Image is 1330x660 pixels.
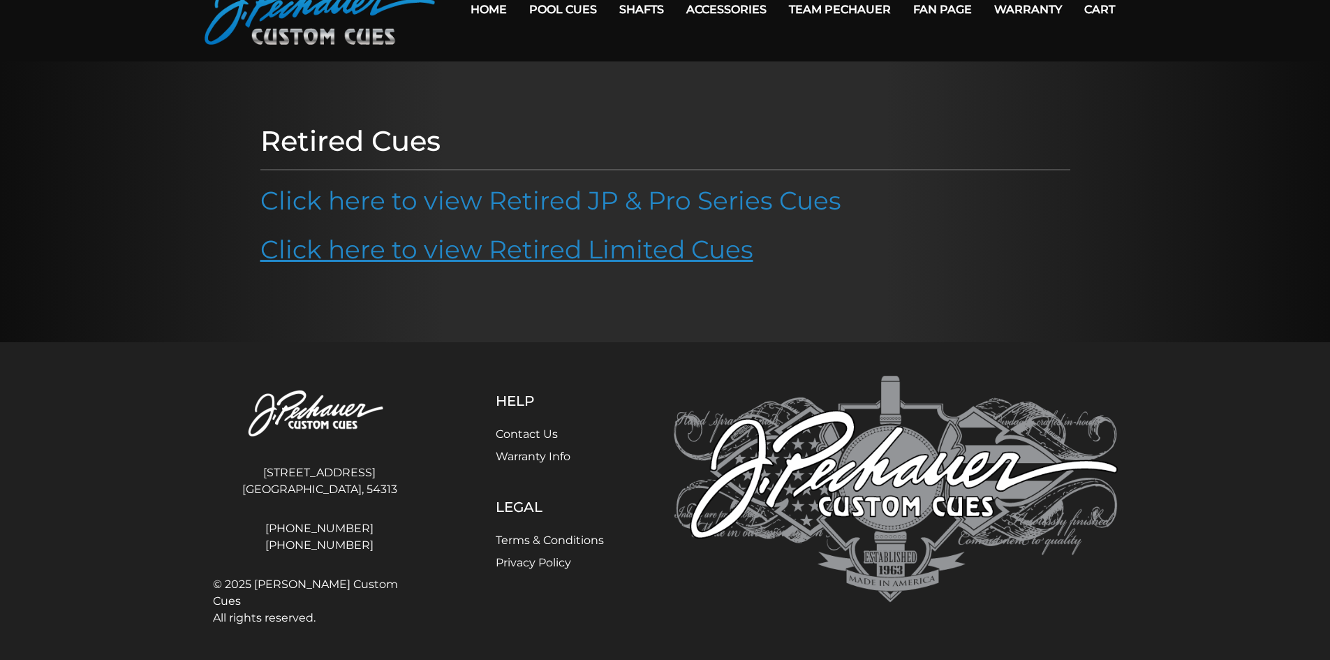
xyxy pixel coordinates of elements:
[213,459,427,504] address: [STREET_ADDRESS] [GEOGRAPHIC_DATA], 54313
[260,124,1070,158] h1: Retired Cues
[213,520,427,537] a: [PHONE_NUMBER]
[260,234,753,265] a: Click here to view Retired Limited Cues
[213,537,427,554] a: [PHONE_NUMBER]
[213,576,427,626] span: © 2025 [PERSON_NAME] Custom Cues All rights reserved.
[496,427,558,441] a: Contact Us
[496,556,571,569] a: Privacy Policy
[260,185,841,216] a: Click here to view Retired JP & Pro Series Cues
[496,499,604,515] h5: Legal
[674,376,1118,603] img: Pechauer Custom Cues
[496,534,604,547] a: Terms & Conditions
[496,450,570,463] a: Warranty Info
[213,376,427,453] img: Pechauer Custom Cues
[496,393,604,409] h5: Help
